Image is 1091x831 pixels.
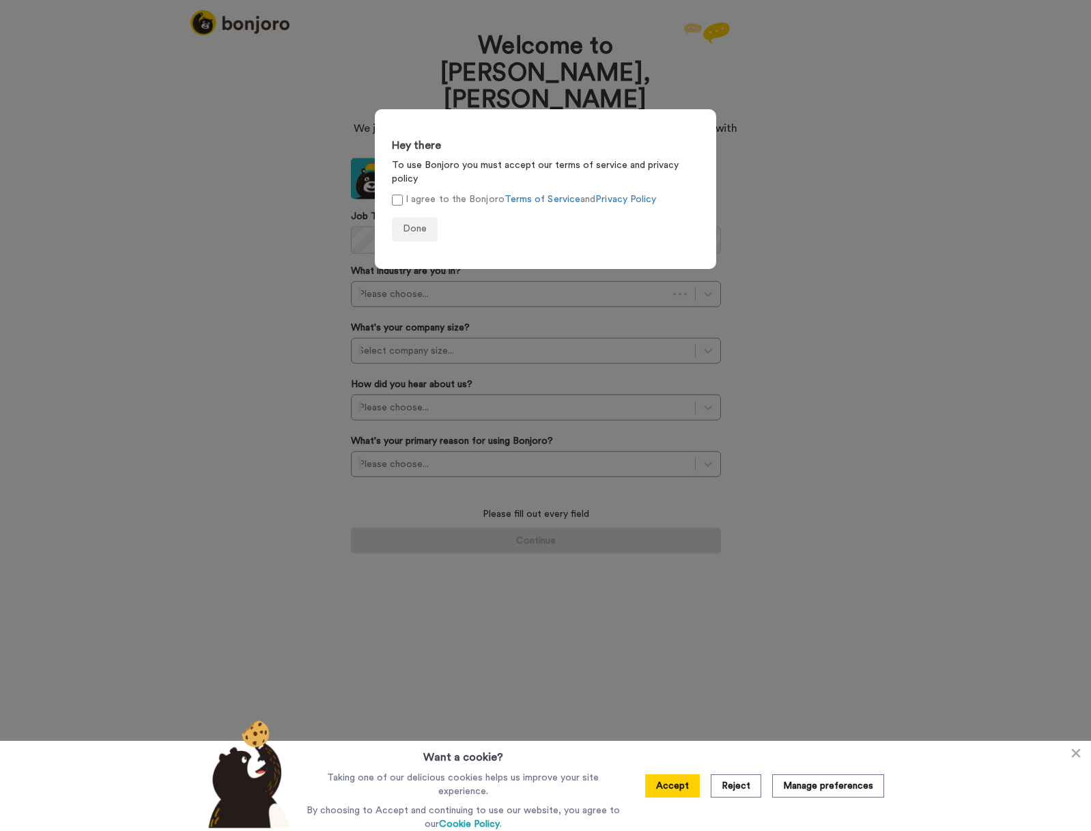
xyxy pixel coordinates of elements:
[505,195,580,204] a: Terms of Service
[772,774,884,798] button: Manage preferences
[403,224,427,234] span: Done
[392,195,403,206] input: I agree to the BonjoroTerms of ServiceandPrivacy Policy
[423,741,503,765] h3: Want a cookie?
[303,804,623,831] p: By choosing to Accept and continuing to use our website, you agree to our .
[196,719,297,828] img: bear-with-cookie.png
[392,140,699,152] h3: Hey there
[392,193,656,207] label: I agree to the Bonjoro and
[439,819,500,829] a: Cookie Policy
[303,771,623,798] p: Taking one of our delicious cookies helps us improve your site experience.
[645,774,700,798] button: Accept
[595,195,656,204] a: Privacy Policy
[392,217,438,242] button: Done
[392,158,699,186] p: To use Bonjoro you must accept our terms of service and privacy policy
[711,774,761,798] button: Reject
